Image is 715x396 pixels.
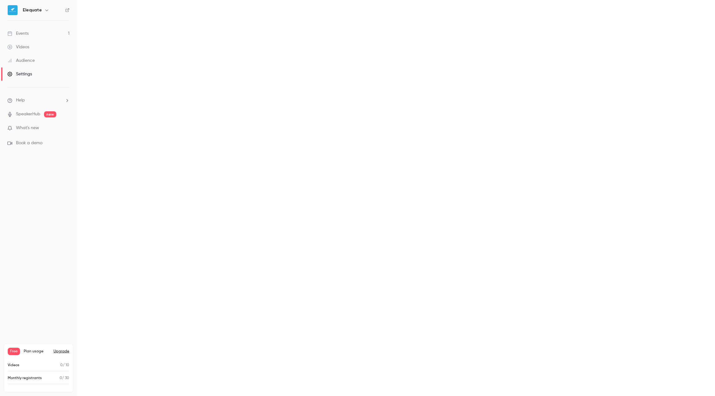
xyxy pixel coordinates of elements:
[8,375,42,381] p: Monthly registrants
[60,363,63,367] span: 0
[60,376,62,380] span: 0
[7,44,29,50] div: Videos
[44,111,56,117] span: new
[54,349,69,354] button: Upgrade
[7,71,32,77] div: Settings
[60,362,69,368] p: / 10
[60,375,69,381] p: / 30
[16,111,40,117] a: SpeakerHub
[7,30,29,37] div: Events
[16,140,42,146] span: Book a demo
[8,362,19,368] p: Videos
[16,125,39,131] span: What's new
[8,5,18,15] img: Elequate
[8,348,20,355] span: Free
[24,349,50,354] span: Plan usage
[23,7,42,13] h6: Elequate
[7,97,70,104] li: help-dropdown-opener
[7,57,35,64] div: Audience
[16,97,25,104] span: Help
